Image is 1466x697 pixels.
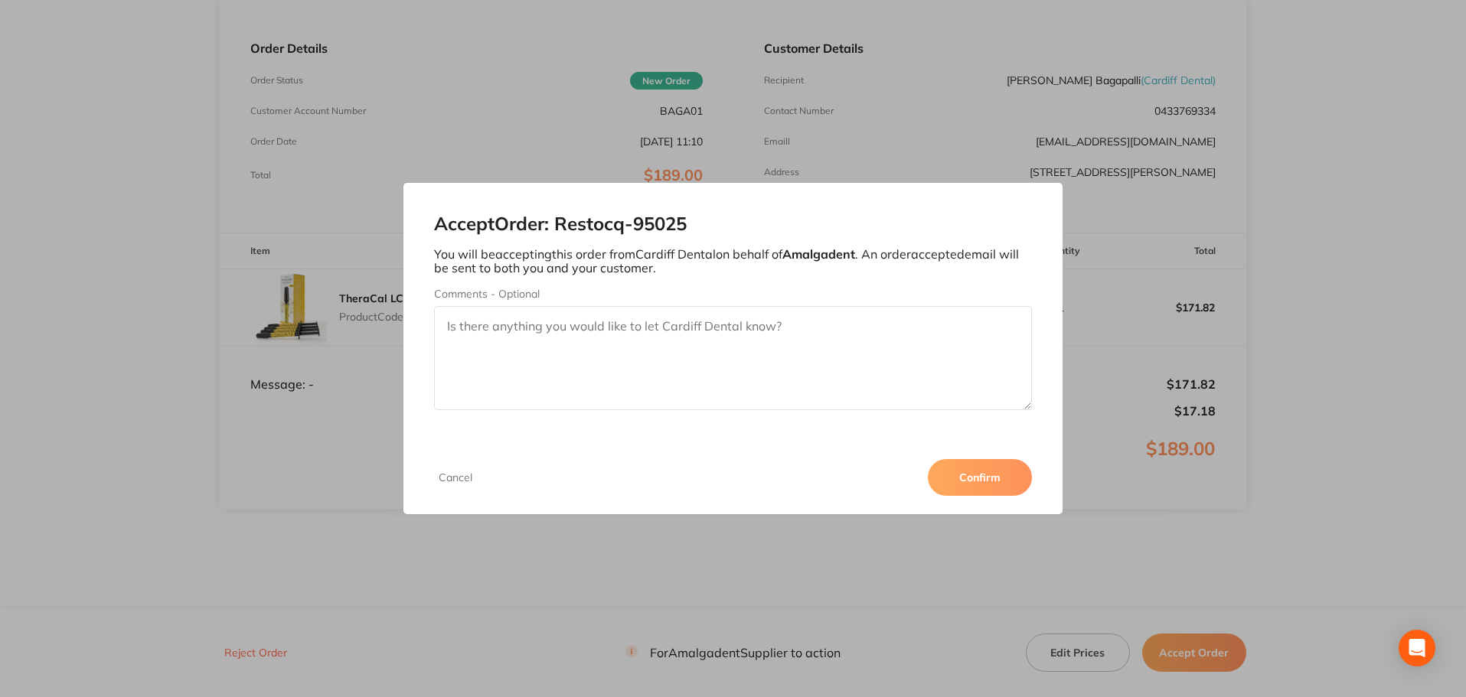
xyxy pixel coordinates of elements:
div: Open Intercom Messenger [1399,630,1435,666]
label: Comments - Optional [434,288,1033,300]
p: You will be accepting this order from Cardiff Dental on behalf of . An order accepted email will ... [434,247,1033,275]
button: Cancel [434,471,477,484]
b: Amalgadent [782,246,855,262]
h2: Accept Order: Restocq- 95025 [434,213,1033,235]
button: Confirm [928,459,1032,496]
